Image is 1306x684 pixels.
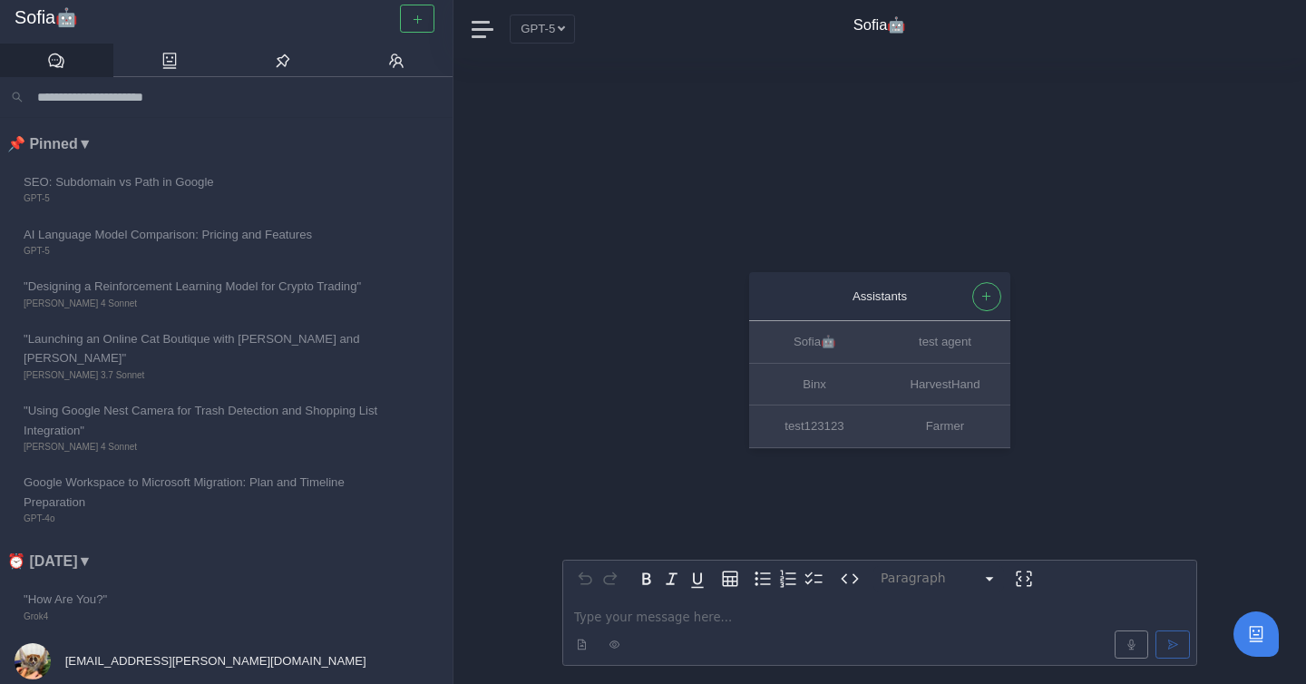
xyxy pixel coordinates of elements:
span: [PERSON_NAME] 3.7 Sonnet [24,368,388,383]
li: ⏰ [DATE] ▼ [7,550,453,573]
span: "Designing a Reinforcement Learning Model for Crypto Trading" [24,277,388,296]
span: "Using Google Nest Camera for Trash Detection and Shopping List Integration" [24,401,388,440]
button: Block type [873,566,1004,591]
button: Farmer [880,406,1010,447]
li: 📌 Pinned ▼ [7,132,453,156]
a: Sofia🤖 [15,7,438,29]
span: "Launching an Online Cat Boutique with [PERSON_NAME] and [PERSON_NAME]" [24,329,388,368]
button: test agent [880,322,1010,364]
span: GPT-5 [24,244,388,259]
div: Assistants [767,287,992,306]
span: GPT-5 [24,191,388,206]
span: [EMAIL_ADDRESS][PERSON_NAME][DOMAIN_NAME] [62,654,366,668]
button: Underline [685,566,710,591]
span: Grok4 [24,610,388,624]
button: Bulleted list [750,566,775,591]
span: Google Workspace to Microsoft Migration: Plan and Timeline Preparation [24,473,388,512]
button: Binx [749,364,880,406]
button: Numbered list [775,566,801,591]
input: Search conversations [30,84,442,110]
span: GPT-4o [24,512,388,526]
button: Sofia🤖 [749,322,880,364]
span: AI Language Model Comparison: Pricing and Features [24,225,388,244]
button: GPT-5 [510,15,575,43]
span: "How Are You?" [24,590,388,609]
span: [PERSON_NAME] 4 Sonnet [24,440,388,454]
button: Italic [659,566,685,591]
span: SEO: Subdomain vs Path in Google [24,172,388,191]
div: toggle group [750,566,826,591]
button: Inline code format [837,566,863,591]
div: editable markdown [563,597,1196,665]
span: [PERSON_NAME] 4 Sonnet [24,297,388,311]
button: test123123 [749,406,880,447]
h4: Sofia🤖 [853,16,907,34]
button: HarvestHand [880,364,1010,406]
button: Check list [801,566,826,591]
button: Bold [634,566,659,591]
